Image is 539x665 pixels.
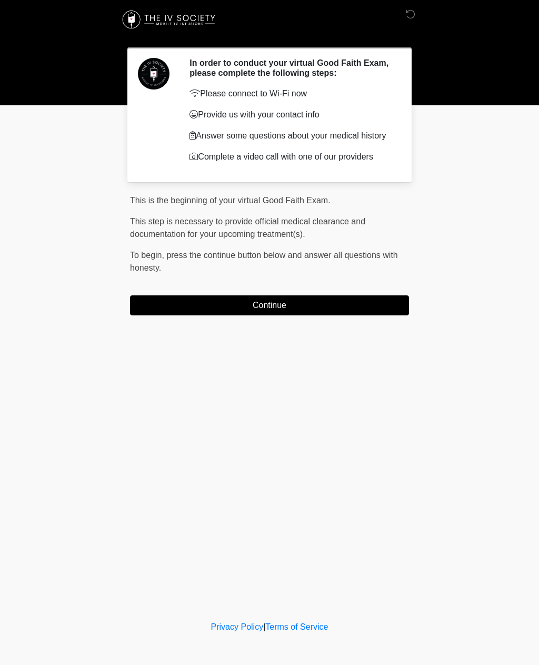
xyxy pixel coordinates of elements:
button: Continue [130,295,409,315]
p: Answer some questions about your medical history [189,130,393,142]
h2: In order to conduct your virtual Good Faith Exam, please complete the following steps: [189,58,393,78]
a: | [263,622,265,631]
img: Agent Avatar [138,58,169,90]
a: Terms of Service [265,622,328,631]
span: This is the beginning of your virtual Good Faith Exam. [130,196,331,205]
a: Privacy Policy [211,622,264,631]
span: This step is necessary to provide official medical clearance and documentation for your upcoming ... [130,217,365,239]
p: Please connect to Wi-Fi now [189,87,393,100]
span: To begin, ﻿﻿﻿﻿﻿﻿﻿press the continue button below and answer all questions with honesty. [130,251,398,272]
img: The IV Society Logo [119,8,220,32]
p: Complete a video call with one of our providers [189,151,393,163]
p: Provide us with your contact info [189,108,393,121]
